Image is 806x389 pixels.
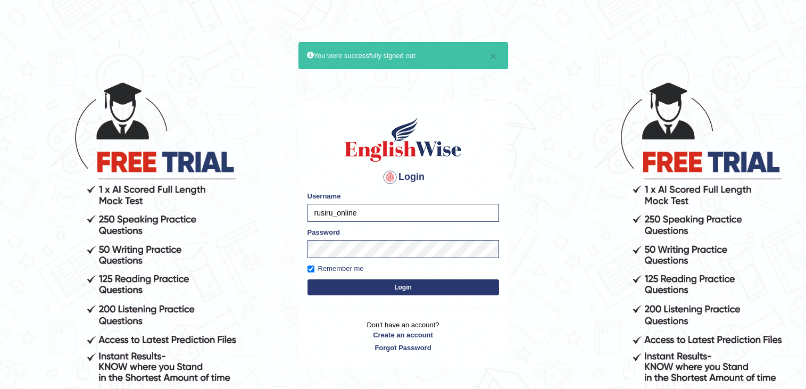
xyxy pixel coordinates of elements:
[308,343,499,353] a: Forgot Password
[308,191,341,201] label: Username
[308,266,314,272] input: Remember me
[308,320,499,353] p: Don't have an account?
[308,330,499,340] a: Create an account
[308,263,364,274] label: Remember me
[490,51,496,62] button: ×
[308,169,499,186] h4: Login
[298,42,508,69] div: You were successfully signed out
[308,227,340,237] label: Password
[343,115,464,163] img: Logo of English Wise sign in for intelligent practice with AI
[308,279,499,295] button: Login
